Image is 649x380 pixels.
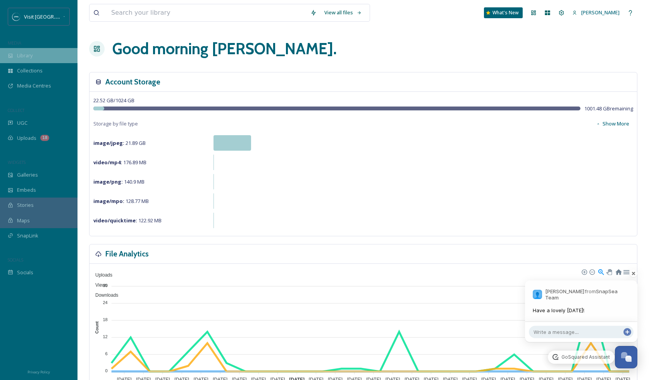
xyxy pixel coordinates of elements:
span: 21.89 GB [93,139,146,146]
button: Show More [592,116,633,131]
div: Reset Zoom [615,268,621,275]
tspan: 6 [105,351,108,356]
span: Maps [17,217,30,224]
strong: video/quicktime : [93,217,137,224]
span: 22.52 GB / 1024 GB [93,97,134,104]
span: Collections [17,67,43,74]
span: Have a lovely [DATE]! [533,307,630,315]
span: Embeds [17,186,36,194]
a: What's New [484,7,523,18]
div: 18 [40,135,49,141]
span: Media Centres [17,82,51,89]
h3: File Analytics [105,248,149,260]
span: [PERSON_NAME] [581,9,620,16]
img: a83b7a6833c954dcbdb9edaceaf59094 [533,290,542,299]
tspan: 30 [103,283,107,287]
span: Visit [GEOGRAPHIC_DATA][US_STATE] [24,13,110,20]
div: Menu [623,268,629,275]
h1: Good morning [PERSON_NAME] . [112,37,337,60]
a: Privacy Policy [28,367,50,376]
strong: [PERSON_NAME] [545,288,585,294]
span: 176.89 MB [93,159,146,166]
span: 140.9 MB [93,178,145,185]
span: 128.77 MB [93,198,149,205]
strong: video/mp4 : [93,159,122,166]
button: Open Chat [615,346,637,368]
span: Views [90,282,108,288]
tspan: 0 [105,368,108,373]
span: 1001.48 GB remaining [584,105,633,112]
strong: image/jpeg : [93,139,124,146]
strong: SnapSea Team [545,288,618,301]
strong: image/mpo : [93,198,124,205]
span: 122.92 MB [93,217,162,224]
span: WIDGETS [8,159,26,165]
span: COLLECT [8,107,24,113]
a: GoSquared Assistant [548,351,614,364]
tspan: 12 [103,334,107,339]
tspan: 24 [103,300,107,305]
span: SnapLink [17,232,38,239]
span: Uploads [17,134,36,142]
span: MEDIA [8,40,21,46]
span: UGC [17,119,28,127]
span: Socials [17,269,33,276]
div: Selection Zoom [597,268,604,275]
tspan: 18 [103,317,107,322]
a: [PERSON_NAME] [568,5,623,20]
input: Search your library [107,4,306,21]
img: SM%20Social%20Profile.png [12,13,20,21]
div: Zoom In [581,269,587,274]
text: Count [95,321,99,334]
p: from [545,288,630,301]
h3: Account Storage [105,76,160,88]
span: Downloads [90,292,118,298]
span: Privacy Policy [28,370,50,375]
div: Zoom Out [589,269,594,274]
div: Panning [606,269,611,274]
span: SOCIALS [8,257,23,263]
span: Library [17,52,33,59]
a: View all files [320,5,366,20]
strong: image/png : [93,178,123,185]
span: Storage by file type [93,120,138,127]
span: Galleries [17,171,38,179]
button: Dismiss [630,270,637,277]
span: Stories [17,201,34,209]
span: Uploads [90,272,112,278]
